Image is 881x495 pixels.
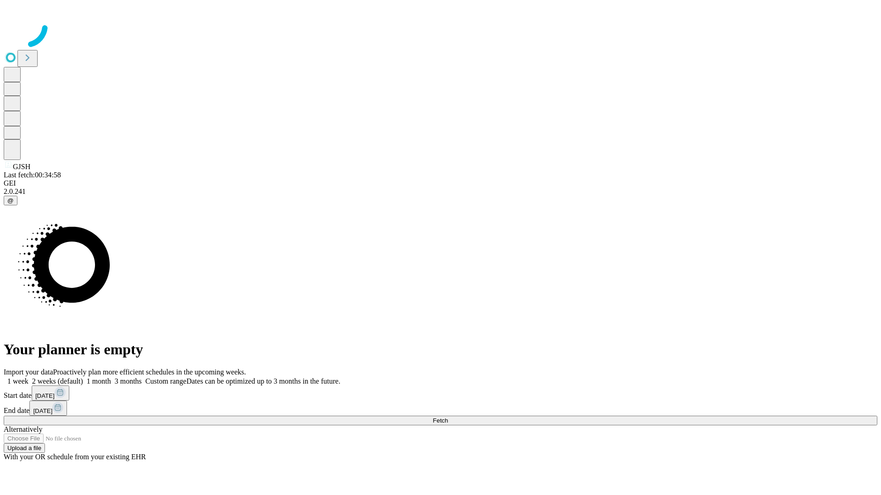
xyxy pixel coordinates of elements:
[4,443,45,453] button: Upload a file
[4,453,146,461] span: With your OR schedule from your existing EHR
[4,385,877,401] div: Start date
[433,417,448,424] span: Fetch
[33,407,52,414] span: [DATE]
[145,377,186,385] span: Custom range
[32,377,83,385] span: 2 weeks (default)
[7,377,28,385] span: 1 week
[4,179,877,187] div: GEI
[4,341,877,358] h1: Your planner is empty
[13,163,30,170] span: GJSH
[4,401,877,416] div: End date
[186,377,340,385] span: Dates can be optimized up to 3 months in the future.
[4,416,877,425] button: Fetch
[115,377,142,385] span: 3 months
[87,377,111,385] span: 1 month
[7,197,14,204] span: @
[35,392,55,399] span: [DATE]
[4,196,17,205] button: @
[4,187,877,196] div: 2.0.241
[4,368,53,376] span: Import your data
[32,385,69,401] button: [DATE]
[4,425,42,433] span: Alternatively
[29,401,67,416] button: [DATE]
[4,171,61,179] span: Last fetch: 00:34:58
[53,368,246,376] span: Proactively plan more efficient schedules in the upcoming weeks.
